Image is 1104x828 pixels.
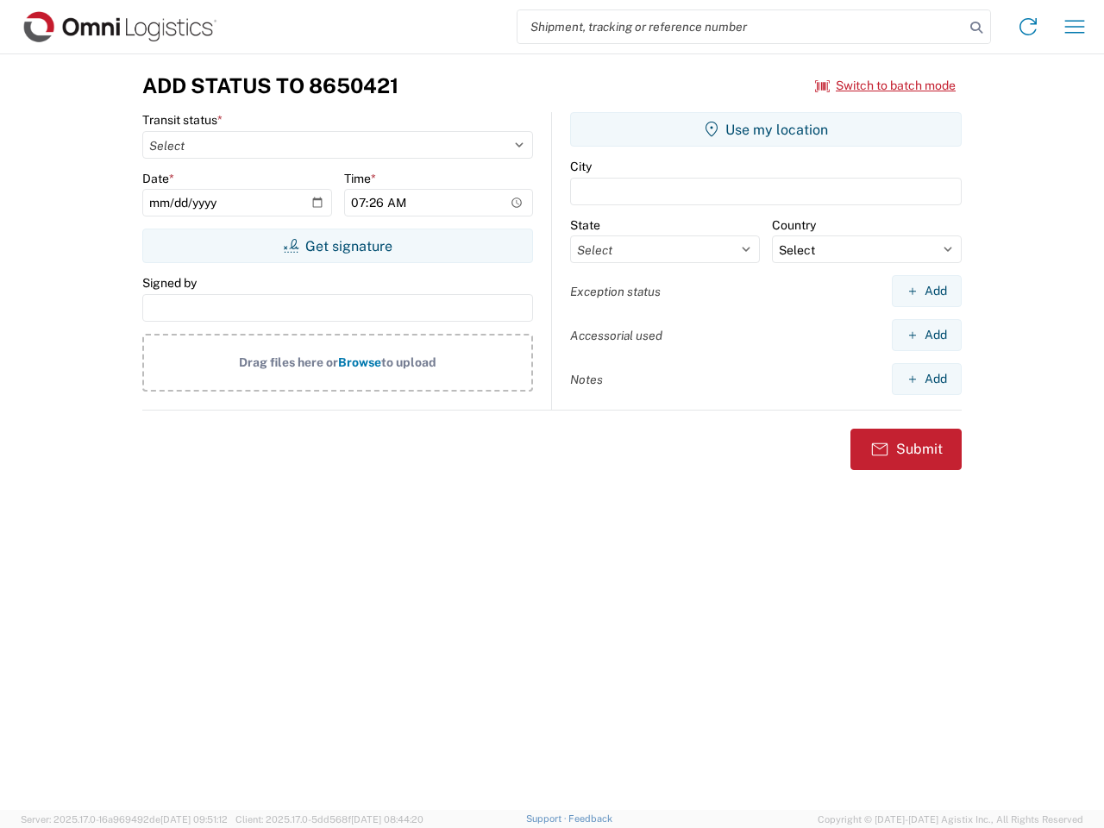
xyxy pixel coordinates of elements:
[381,355,436,369] span: to upload
[160,814,228,825] span: [DATE] 09:51:12
[142,73,398,98] h3: Add Status to 8650421
[235,814,423,825] span: Client: 2025.17.0-5dd568f
[892,275,962,307] button: Add
[570,328,662,343] label: Accessorial used
[570,159,592,174] label: City
[351,814,423,825] span: [DATE] 08:44:20
[568,813,612,824] a: Feedback
[517,10,964,43] input: Shipment, tracking or reference number
[21,814,228,825] span: Server: 2025.17.0-16a969492de
[772,217,816,233] label: Country
[570,284,661,299] label: Exception status
[892,319,962,351] button: Add
[570,372,603,387] label: Notes
[239,355,338,369] span: Drag files here or
[815,72,956,100] button: Switch to batch mode
[818,812,1083,827] span: Copyright © [DATE]-[DATE] Agistix Inc., All Rights Reserved
[142,229,533,263] button: Get signature
[142,275,197,291] label: Signed by
[850,429,962,470] button: Submit
[142,171,174,186] label: Date
[344,171,376,186] label: Time
[338,355,381,369] span: Browse
[570,112,962,147] button: Use my location
[892,363,962,395] button: Add
[142,112,223,128] label: Transit status
[570,217,600,233] label: State
[526,813,569,824] a: Support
